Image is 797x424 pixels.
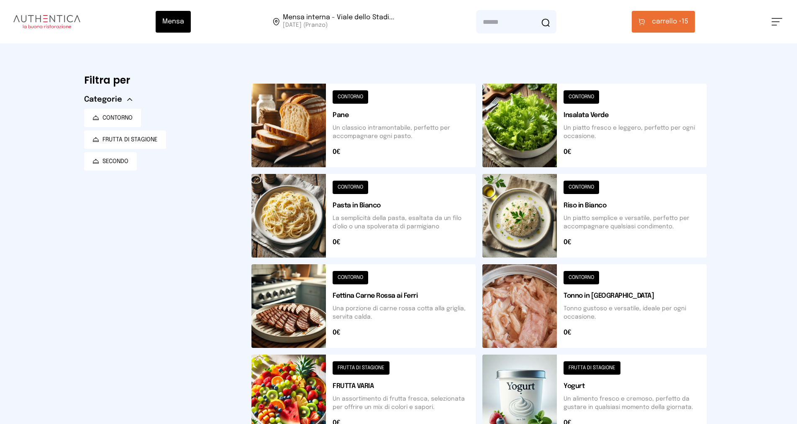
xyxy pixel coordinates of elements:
button: FRUTTA DI STAGIONE [84,130,166,149]
img: logo.8f33a47.png [13,15,80,28]
button: carrello •15 [632,11,695,33]
span: Categorie [84,94,122,105]
button: SECONDO [84,152,137,171]
button: CONTORNO [84,109,141,127]
span: 15 [652,17,688,27]
span: SECONDO [103,157,128,166]
span: carrello • [652,17,682,27]
span: CONTORNO [103,114,133,122]
h6: Filtra per [84,74,238,87]
span: Viale dello Stadio, 77, 05100 Terni TR, Italia [283,14,394,29]
span: FRUTTA DI STAGIONE [103,135,158,144]
span: [DATE] (Pranzo) [283,21,394,29]
button: Mensa [156,11,191,33]
button: Categorie [84,94,132,105]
